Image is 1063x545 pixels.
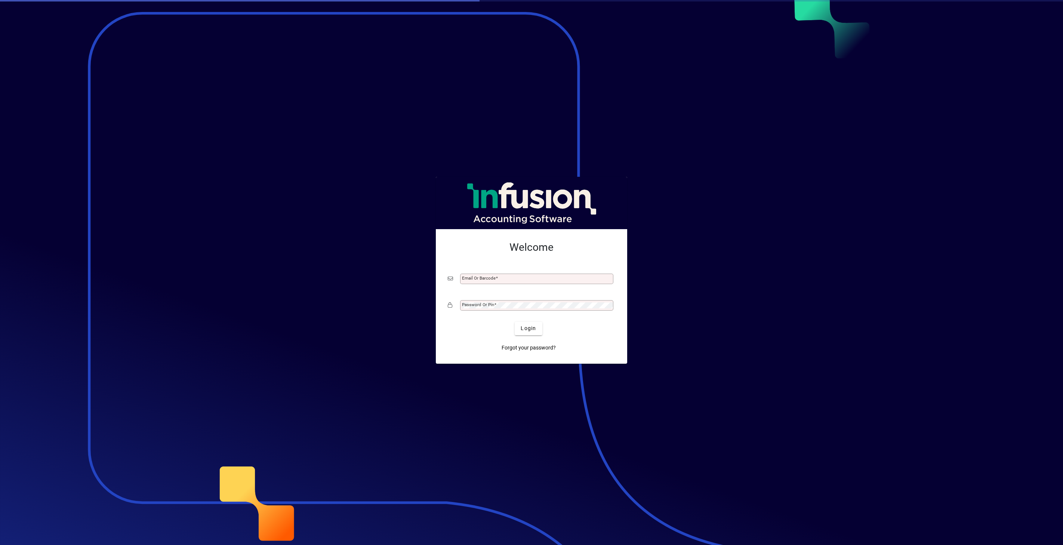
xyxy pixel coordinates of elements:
[448,241,615,254] h2: Welcome
[462,302,494,307] mat-label: Password or Pin
[521,324,536,332] span: Login
[502,344,556,352] span: Forgot your password?
[462,275,496,281] mat-label: Email or Barcode
[515,322,542,335] button: Login
[499,341,559,355] a: Forgot your password?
